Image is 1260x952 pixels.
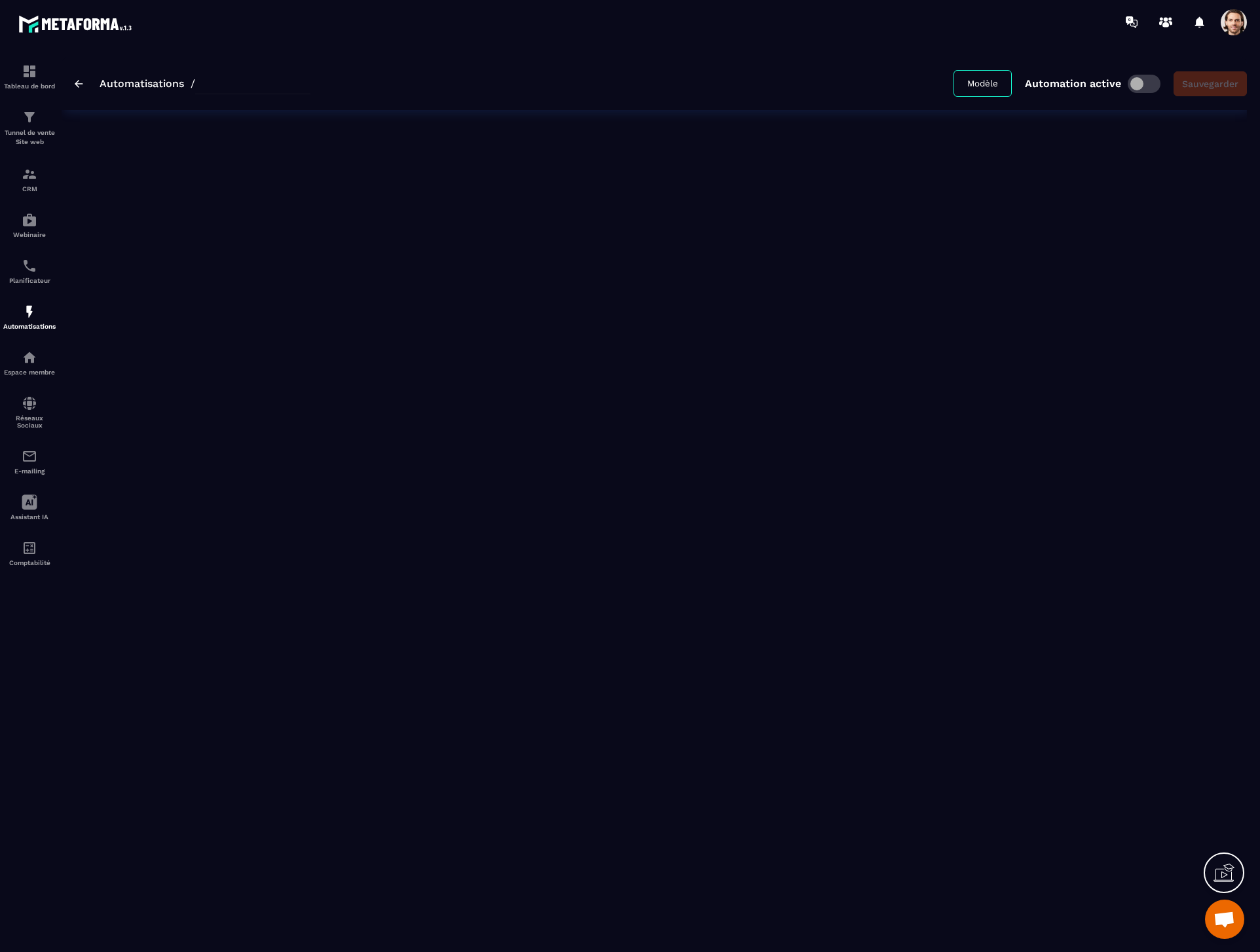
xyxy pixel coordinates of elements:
[22,304,37,320] img: automations
[3,294,56,340] a: automationsautomationsAutomatisations
[191,77,195,90] span: /
[3,369,56,376] p: Espace membre
[3,386,56,439] a: social-networksocial-networkRéseaux Sociaux
[22,449,37,464] img: email
[3,559,56,566] p: Comptabilité
[22,395,37,411] img: social-network
[3,340,56,386] a: automationsautomationsEspace membre
[22,258,37,274] img: scheduler
[3,202,56,248] a: automationsautomationsWebinaire
[3,231,56,238] p: Webinaire
[100,77,184,90] a: Automatisations
[22,109,37,125] img: formation
[75,80,83,88] img: arrow
[3,100,56,156] a: formationformationTunnel de vente Site web
[22,166,37,182] img: formation
[3,530,56,576] a: accountantaccountantComptabilité
[3,82,56,90] p: Tableau de bord
[954,70,1012,97] button: Modèle
[22,350,37,365] img: automations
[3,513,56,521] p: Assistant IA
[3,156,56,202] a: formationformationCRM
[3,323,56,330] p: Automatisations
[22,64,37,79] img: formation
[3,467,56,475] p: E-mailing
[22,212,37,228] img: automations
[1025,77,1121,90] p: Automation active
[3,248,56,294] a: schedulerschedulerPlanificateur
[3,185,56,192] p: CRM
[3,277,56,284] p: Planificateur
[3,128,56,147] p: Tunnel de vente Site web
[1205,900,1244,939] div: Open chat
[3,54,56,100] a: formationformationTableau de bord
[22,540,37,556] img: accountant
[18,12,136,36] img: logo
[3,485,56,530] a: Assistant IA
[3,439,56,485] a: emailemailE-mailing
[3,414,56,429] p: Réseaux Sociaux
